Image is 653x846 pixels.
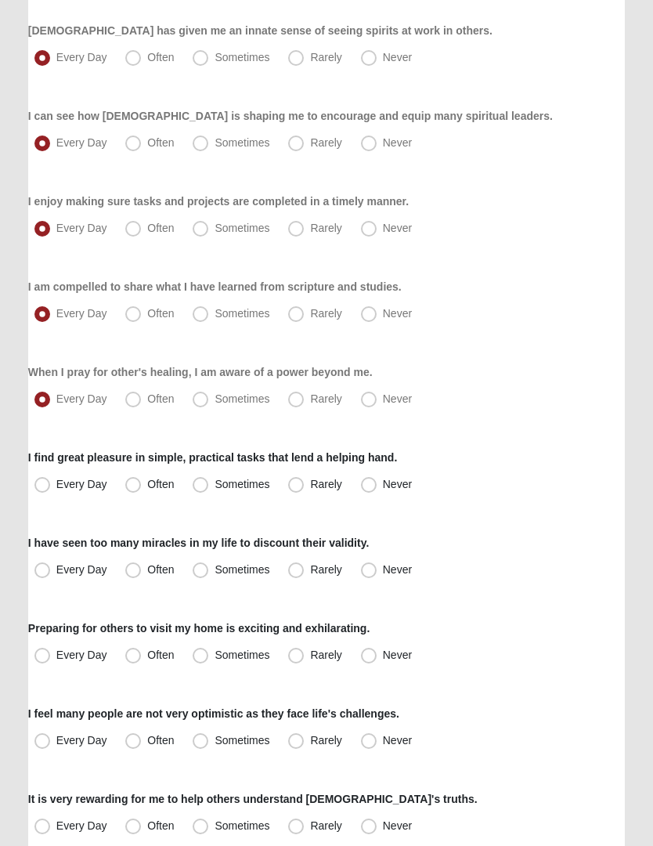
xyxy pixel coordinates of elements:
span: Every Day [56,51,107,63]
span: Rarely [310,222,341,234]
span: Sometimes [215,478,269,490]
span: Often [147,51,174,63]
span: Rarely [310,649,341,661]
label: I am compelled to share what I have learned from scripture and studies. [28,279,402,295]
span: Every Day [56,307,107,320]
label: I enjoy making sure tasks and projects are completed in a timely manner. [28,193,409,209]
label: It is very rewarding for me to help others understand [DEMOGRAPHIC_DATA]'s truths. [28,791,478,807]
span: Never [383,51,412,63]
span: Rarely [310,478,341,490]
span: Rarely [310,734,341,747]
label: [DEMOGRAPHIC_DATA] has given me an innate sense of seeing spirits at work in others. [28,23,492,38]
span: Sometimes [215,649,269,661]
span: Every Day [56,392,107,405]
span: Never [383,136,412,149]
span: Never [383,307,412,320]
span: Rarely [310,136,341,149]
span: Every Day [56,734,107,747]
span: Sometimes [215,392,269,405]
span: Often [147,734,174,747]
span: Sometimes [215,136,269,149]
span: Rarely [310,563,341,576]
label: I have seen too many miracles in my life to discount their validity. [28,535,369,551]
span: Never [383,734,412,747]
span: Every Day [56,222,107,234]
span: Never [383,222,412,234]
span: Rarely [310,392,341,405]
span: Often [147,392,174,405]
span: Often [147,136,174,149]
span: Never [383,478,412,490]
span: Often [147,222,174,234]
span: Never [383,392,412,405]
span: Every Day [56,478,107,490]
span: Sometimes [215,307,269,320]
span: Sometimes [215,563,269,576]
span: Rarely [310,307,341,320]
label: Preparing for others to visit my home is exciting and exhilarating. [28,620,370,636]
label: I feel many people are not very optimistic as they face life's challenges. [28,706,399,721]
span: Rarely [310,51,341,63]
span: Never [383,563,412,576]
span: Often [147,307,174,320]
span: Every Day [56,563,107,576]
span: Every Day [56,136,107,149]
span: Sometimes [215,51,269,63]
span: Never [383,649,412,661]
span: Sometimes [215,222,269,234]
label: I find great pleasure in simple, practical tasks that lend a helping hand. [28,450,397,465]
label: I can see how [DEMOGRAPHIC_DATA] is shaping me to encourage and equip many spiritual leaders. [28,108,553,124]
span: Sometimes [215,734,269,747]
span: Often [147,563,174,576]
label: When I pray for other's healing, I am aware of a power beyond me. [28,364,373,380]
span: Often [147,478,174,490]
span: Often [147,649,174,661]
span: Every Day [56,649,107,661]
